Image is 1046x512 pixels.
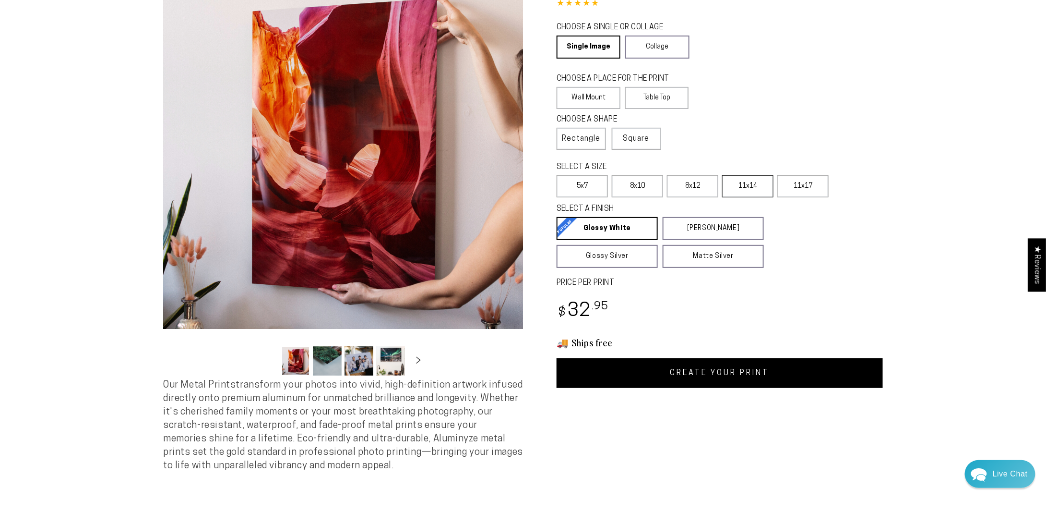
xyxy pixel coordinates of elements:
[163,380,523,471] span: Our Metal Prints transform your photos into vivid, high-definition artwork infused directly onto ...
[557,204,741,215] legend: SELECT A FINISH
[557,22,680,33] legend: CHOOSE A SINGLE OR COLLAGE
[557,358,883,388] a: CREATE YOUR PRINT
[592,301,609,312] sup: .95
[90,14,115,39] img: John
[557,114,652,125] legend: CHOOSE A SHAPE
[376,346,405,376] button: Load image 4 in gallery view
[965,460,1035,488] div: Chat widget toggle
[557,36,620,59] a: Single Image
[65,290,139,305] a: Send a Message
[557,278,883,289] label: PRICE PER PRINT
[557,302,609,321] bdi: 32
[408,350,429,371] button: Slide right
[70,14,95,39] img: Marie J
[557,245,658,268] a: Glossy Silver
[103,274,130,281] span: Re:amaze
[625,36,689,59] a: Collage
[667,175,718,197] label: 8x12
[612,175,663,197] label: 8x10
[557,175,608,197] label: 5x7
[557,217,658,240] a: Glossy White
[557,87,620,109] label: Wall Mount
[663,245,764,268] a: Matte Silver
[722,175,773,197] label: 11x14
[623,133,650,145] span: Square
[663,217,764,240] a: [PERSON_NAME]
[257,350,278,371] button: Slide left
[110,14,135,39] img: Helga
[557,336,883,349] h3: 🚚 Ships free
[993,460,1028,488] div: Contact Us Directly
[557,162,749,173] legend: SELECT A SIZE
[14,45,190,53] div: We usually reply in a few hours.
[1028,238,1046,292] div: Click to open Judge.me floating reviews tab
[73,276,130,280] span: We run on
[558,306,566,319] span: $
[313,346,342,376] button: Load image 2 in gallery view
[281,346,310,376] button: Load image 1 in gallery view
[345,346,373,376] button: Load image 3 in gallery view
[557,73,680,85] legend: CHOOSE A PLACE FOR THE PRINT
[562,133,600,145] span: Rectangle
[625,87,689,109] label: Table Top
[777,175,829,197] label: 11x17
